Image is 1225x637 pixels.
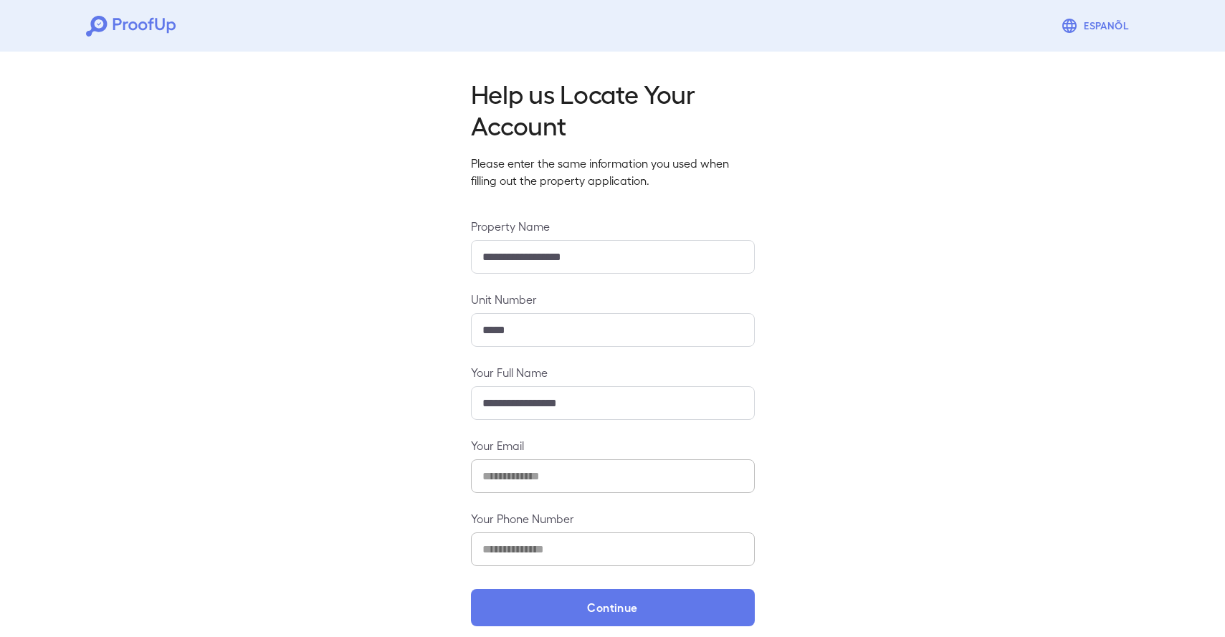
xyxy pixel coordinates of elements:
label: Your Phone Number [471,510,755,527]
button: Espanõl [1055,11,1139,40]
button: Continue [471,589,755,626]
h2: Help us Locate Your Account [471,77,755,140]
label: Your Full Name [471,364,755,380]
label: Your Email [471,437,755,454]
p: Please enter the same information you used when filling out the property application. [471,155,755,189]
label: Property Name [471,218,755,234]
label: Unit Number [471,291,755,307]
